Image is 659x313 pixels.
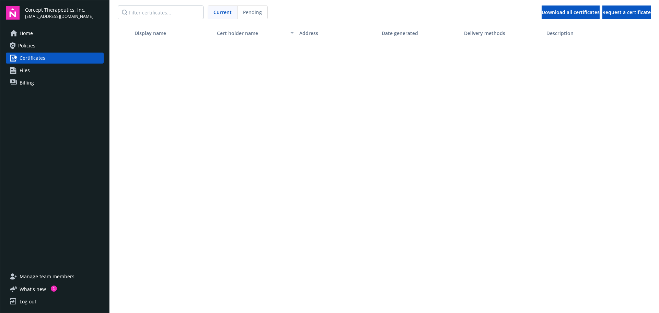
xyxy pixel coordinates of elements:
div: Display name [135,30,211,37]
div: 1 [51,286,57,292]
span: Files [20,65,30,76]
button: Address [297,25,379,41]
span: Policies [18,40,35,51]
a: Policies [6,40,104,51]
div: Log out [20,296,36,307]
a: Files [6,65,104,76]
div: Address [299,30,376,37]
span: Pending [243,9,262,16]
a: Certificates [6,53,104,64]
img: navigator-logo.svg [6,6,20,20]
button: Display name [132,25,214,41]
span: Certificates [20,53,45,64]
span: Current [213,9,232,16]
div: Description [546,30,623,37]
span: Request a certificate [602,9,651,15]
div: Delivery methods [464,30,541,37]
button: Description [544,25,626,41]
span: Download all certificates [542,9,600,15]
span: What ' s new [20,286,46,293]
button: Download all certificates [542,5,600,19]
span: Home [20,28,33,39]
input: Filter certificates... [118,5,204,19]
button: Delivery methods [461,25,544,41]
a: Home [6,28,104,39]
a: Billing [6,77,104,88]
span: Corcept Therapeutics, Inc. [25,6,93,13]
a: Manage team members [6,271,104,282]
button: Cert holder name [214,25,297,41]
button: Date generated [379,25,461,41]
div: Cert holder name [217,30,286,37]
span: [EMAIL_ADDRESS][DOMAIN_NAME] [25,13,93,20]
button: Corcept Therapeutics, Inc.[EMAIL_ADDRESS][DOMAIN_NAME] [25,6,104,20]
div: Date generated [382,30,459,37]
span: Manage team members [20,271,74,282]
span: Billing [20,77,34,88]
button: What's new1 [6,286,57,293]
span: Pending [238,6,267,19]
button: Request a certificate [602,5,651,19]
